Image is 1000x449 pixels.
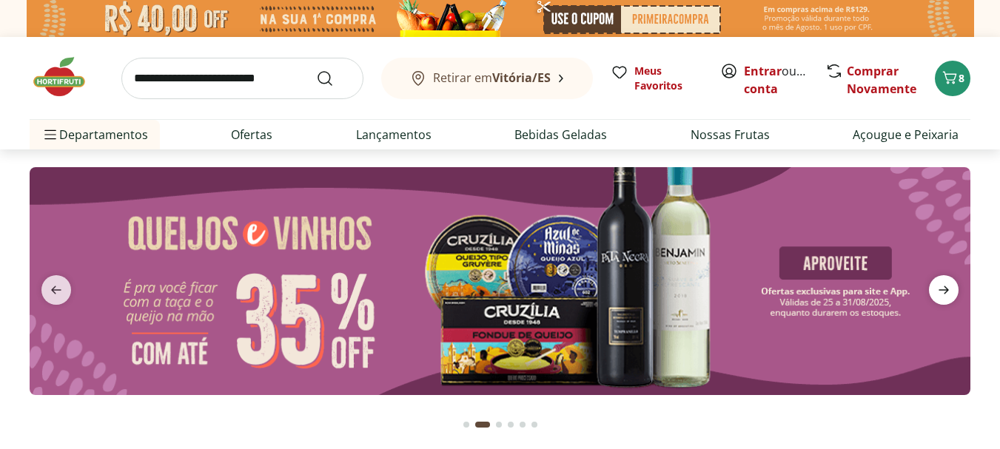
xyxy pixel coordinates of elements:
span: Meus Favoritos [634,64,702,93]
input: search [121,58,363,99]
span: Retirar em [433,71,551,84]
a: Meus Favoritos [611,64,702,93]
b: Vitória/ES [492,70,551,86]
button: Menu [41,117,59,152]
span: 8 [959,71,964,85]
button: Submit Search [316,70,352,87]
a: Comprar Novamente [847,63,916,97]
img: queijos e vinhos [30,167,970,395]
button: Go to page 1 from fs-carousel [460,407,472,442]
a: Entrar [744,63,782,79]
button: next [917,275,970,305]
button: Current page from fs-carousel [472,407,493,442]
button: Retirar emVitória/ES [381,58,593,99]
a: Ofertas [231,126,272,144]
button: Go to page 5 from fs-carousel [517,407,528,442]
a: Bebidas Geladas [514,126,607,144]
a: Lançamentos [356,126,432,144]
a: Açougue e Peixaria [853,126,959,144]
a: Nossas Frutas [691,126,770,144]
button: Go to page 6 from fs-carousel [528,407,540,442]
button: Go to page 3 from fs-carousel [493,407,505,442]
span: Departamentos [41,117,148,152]
button: previous [30,275,83,305]
img: Hortifruti [30,55,104,99]
button: Carrinho [935,61,970,96]
button: Go to page 4 from fs-carousel [505,407,517,442]
span: ou [744,62,810,98]
a: Criar conta [744,63,825,97]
